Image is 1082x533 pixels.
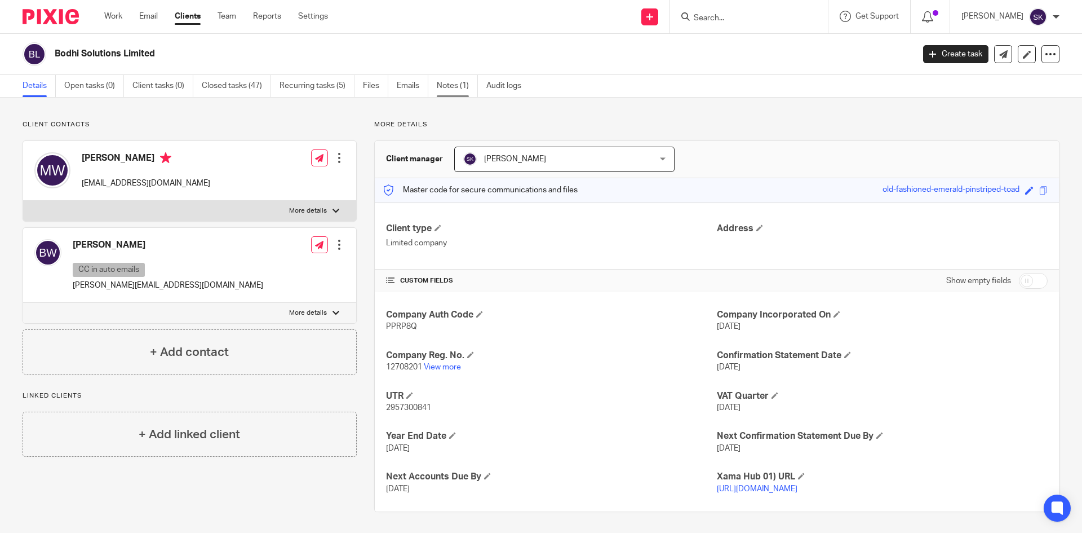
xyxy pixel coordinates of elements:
[160,152,171,164] i: Primary
[23,75,56,97] a: Details
[717,223,1048,235] h4: Address
[104,11,122,22] a: Work
[139,426,240,443] h4: + Add linked client
[717,404,740,412] span: [DATE]
[23,120,357,129] p: Client contacts
[946,275,1011,287] label: Show empty fields
[253,11,281,22] a: Reports
[82,178,210,189] p: [EMAIL_ADDRESS][DOMAIN_NAME]
[386,363,422,371] span: 12708201
[386,471,717,483] h4: Next Accounts Due By
[717,471,1048,483] h4: Xama Hub 01) URL
[386,237,717,249] p: Limited company
[34,152,70,188] img: svg%3E
[218,11,236,22] a: Team
[386,323,417,331] span: PPRP8Q
[717,363,740,371] span: [DATE]
[289,309,327,318] p: More details
[150,343,229,361] h4: + Add contact
[961,11,1023,22] p: [PERSON_NAME]
[175,11,201,22] a: Clients
[34,239,61,266] img: svg%3E
[374,120,1059,129] p: More details
[424,363,461,371] a: View more
[386,153,443,165] h3: Client manager
[132,75,193,97] a: Client tasks (0)
[463,152,477,166] img: svg%3E
[386,223,717,235] h4: Client type
[484,155,546,163] span: [PERSON_NAME]
[55,48,736,60] h2: Bodhi Solutions Limited
[693,14,794,24] input: Search
[64,75,124,97] a: Open tasks (0)
[202,75,271,97] a: Closed tasks (47)
[23,42,46,66] img: svg%3E
[82,152,210,166] h4: [PERSON_NAME]
[717,309,1048,321] h4: Company Incorporated On
[386,390,717,402] h4: UTR
[386,276,717,285] h4: CUSTOM FIELDS
[386,430,717,442] h4: Year End Date
[280,75,354,97] a: Recurring tasks (5)
[73,280,263,291] p: [PERSON_NAME][EMAIL_ADDRESS][DOMAIN_NAME]
[717,323,740,331] span: [DATE]
[717,350,1048,362] h4: Confirmation Statement Date
[486,75,530,97] a: Audit logs
[717,485,797,493] a: [URL][DOMAIN_NAME]
[717,390,1048,402] h4: VAT Quarter
[23,9,79,24] img: Pixie
[923,45,988,63] a: Create task
[383,184,578,196] p: Master code for secure communications and files
[717,444,740,452] span: [DATE]
[139,11,158,22] a: Email
[386,404,431,412] span: 2957300841
[717,430,1048,442] h4: Next Confirmation Statement Due By
[437,75,478,97] a: Notes (1)
[289,206,327,215] p: More details
[298,11,328,22] a: Settings
[386,350,717,362] h4: Company Reg. No.
[386,444,410,452] span: [DATE]
[386,309,717,321] h4: Company Auth Code
[855,12,899,20] span: Get Support
[386,485,410,493] span: [DATE]
[883,184,1019,197] div: old-fashioned-emerald-pinstriped-toad
[73,239,263,251] h4: [PERSON_NAME]
[73,263,145,277] p: CC in auto emails
[363,75,388,97] a: Files
[397,75,428,97] a: Emails
[23,391,357,400] p: Linked clients
[1029,8,1047,26] img: svg%3E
